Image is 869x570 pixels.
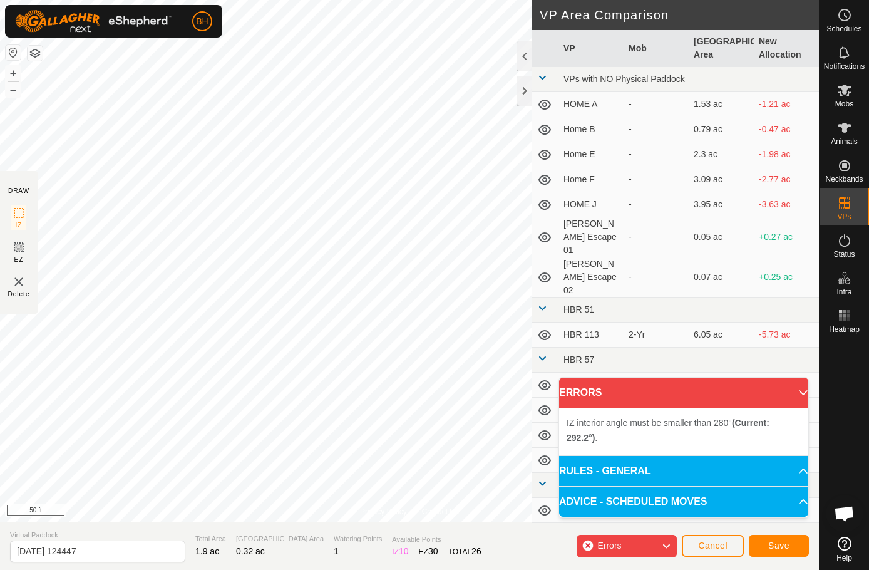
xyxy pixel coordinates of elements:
span: Status [833,251,855,258]
span: 26 [471,546,481,556]
span: EZ [14,255,24,264]
span: 1.9 ac [195,546,219,556]
td: 2.3 ac [689,142,754,167]
span: Infra [836,288,851,296]
button: Reset Map [6,45,21,60]
button: Map Layers [28,46,43,61]
span: Watering Points [334,534,382,544]
button: + [6,66,21,81]
span: Animals [831,138,858,145]
a: Privacy Policy [360,506,407,517]
button: Save [749,535,809,557]
td: -2.77 ac [754,167,819,192]
div: EZ [419,545,438,558]
button: – [6,82,21,97]
span: VPs [837,213,851,220]
td: -3.09 ac [754,523,819,548]
td: HBR 113 [558,323,624,348]
th: VP [558,30,624,67]
div: - [629,271,684,284]
p-accordion-content: ERRORS [559,408,808,455]
td: HOME J [558,192,624,217]
span: IZ interior angle must be smaller than 280° . [567,418,769,443]
td: 0.07 ac [689,257,754,298]
span: HBR 51 [563,304,594,314]
span: Schedules [826,25,861,33]
td: [PERSON_NAME] Escape 01 [558,217,624,257]
span: Delete [8,289,30,299]
td: [PERSON_NAME] Escape 02 [558,257,624,298]
td: -3.63 ac [754,192,819,217]
span: VPs with NO Physical Paddock [563,74,685,84]
td: -5.73 ac [754,323,819,348]
td: -5.49 ac [754,373,819,398]
span: HBR 57 [563,355,594,365]
td: +0.27 ac [754,217,819,257]
td: 3.09 ac [689,167,754,192]
div: DRAW [8,186,29,195]
span: Notifications [824,63,865,70]
div: 2-Yr [629,328,684,341]
span: Mobs [835,100,853,108]
td: Home E [558,142,624,167]
td: 6.05 ac [689,323,754,348]
span: Total Area [195,534,226,544]
span: Available Points [392,534,481,545]
td: HBR 112 [558,373,624,398]
img: Gallagher Logo [15,10,172,33]
td: -1.21 ac [754,92,819,117]
td: 3.95 ac [689,192,754,217]
a: Open chat [826,495,863,532]
div: - [629,231,684,244]
td: 3.41 ac [689,523,754,548]
td: WIL 01 [558,523,624,548]
td: Home B [558,117,624,142]
p-accordion-header: RULES - GENERAL [559,456,808,486]
div: - [629,123,684,136]
div: IZ [392,545,408,558]
span: Errors [597,541,621,551]
span: [GEOGRAPHIC_DATA] Area [236,534,324,544]
span: Heatmap [829,326,860,333]
span: BH [196,15,208,28]
td: 1.53 ac [689,92,754,117]
td: 0.79 ac [689,117,754,142]
div: - [629,148,684,161]
td: HOME A [558,92,624,117]
span: Cancel [698,541,728,551]
span: IZ [16,220,23,230]
td: -0.47 ac [754,117,819,142]
span: ADVICE - SCHEDULED MOVES [559,494,707,509]
div: - [629,173,684,186]
td: -1.98 ac [754,142,819,167]
th: New Allocation [754,30,819,67]
div: - [629,198,684,211]
h2: VP Area Comparison [540,8,819,23]
th: [GEOGRAPHIC_DATA] Area [689,30,754,67]
span: 1 [334,546,339,556]
div: TOTAL [448,545,481,558]
p-accordion-header: ERRORS [559,378,808,408]
th: Mob [624,30,689,67]
span: 10 [399,546,409,556]
span: Save [768,541,789,551]
button: Cancel [682,535,744,557]
td: Home F [558,167,624,192]
span: 30 [428,546,438,556]
a: Help [820,532,869,567]
td: 5.81 ac [689,373,754,398]
a: Contact Us [422,506,459,517]
span: 0.32 ac [236,546,265,556]
td: +0.25 ac [754,257,819,298]
span: ERRORS [559,385,602,400]
span: RULES - GENERAL [559,464,651,479]
div: - [629,98,684,111]
span: Help [836,554,852,562]
span: Virtual Paddock [10,530,185,541]
img: VP [11,274,26,289]
td: 0.05 ac [689,217,754,257]
span: Neckbands [825,175,863,183]
p-accordion-header: ADVICE - SCHEDULED MOVES [559,487,808,517]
